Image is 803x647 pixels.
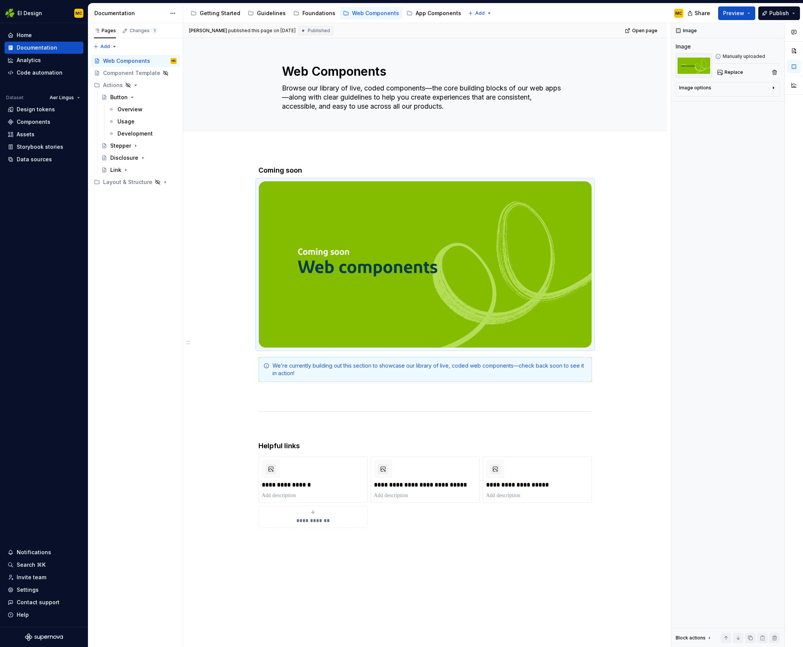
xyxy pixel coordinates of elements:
div: Invite team [17,574,46,581]
span: Publish [769,9,789,17]
div: MC [75,10,82,16]
div: Web Components [103,57,150,65]
div: Component Template [103,69,160,77]
div: Contact support [17,599,59,606]
a: Usage [105,115,180,128]
a: App Components [404,7,464,19]
a: Development [105,128,180,140]
a: Stepper [98,140,180,152]
button: Notifications [5,546,83,558]
button: EI DesignMC [2,5,86,21]
button: Replace [715,67,747,78]
button: Add [466,8,494,19]
div: Storybook stories [17,143,63,151]
a: Link [98,164,180,176]
div: Data sources [17,156,52,163]
div: App Components [416,9,461,17]
button: Image options [679,85,776,94]
div: Documentation [94,9,166,17]
div: Image [676,43,691,50]
div: Image options [679,85,711,91]
div: published this page on [DATE] [228,28,296,34]
div: Design tokens [17,106,55,113]
button: Search ⌘K [5,559,83,571]
div: Button [110,94,128,101]
div: We’re currently building out this section to showcase our library of live, coded web components—c... [272,362,587,377]
a: Documentation [5,42,83,54]
button: Add [91,41,119,52]
a: Button [98,91,180,103]
div: Overview [117,106,142,113]
span: Published [308,28,330,34]
a: Home [5,29,83,41]
div: Pages [94,28,116,34]
div: Documentation [17,44,57,51]
span: [PERSON_NAME] [189,28,227,34]
div: Usage [117,118,135,125]
div: Manually uploaded [715,53,780,59]
a: Guidelines [245,7,289,19]
div: EI Design [17,9,42,17]
a: Disclosure [98,152,180,164]
div: Layout & Structure [103,178,152,186]
div: Foundations [302,9,335,17]
span: 1 [151,28,157,34]
button: Preview [718,6,755,20]
a: Getting Started [188,7,243,19]
div: Notifications [17,549,51,556]
a: Components [5,116,83,128]
span: Add [100,44,110,50]
span: Replace [725,69,743,75]
div: Disclosure [110,154,138,162]
div: Development [117,130,153,137]
textarea: Browse our library of live, coded components—the core building blocks of our web apps—along with ... [280,82,567,112]
div: Search ⌘K [17,561,45,569]
div: Block actions [676,633,712,643]
div: Settings [17,586,39,594]
div: Dataset [6,95,23,101]
div: Components [17,118,50,126]
div: Stepper [110,142,131,150]
img: 56b5df98-d96d-4d7e-807c-0afdf3bdaefa.png [5,9,14,18]
div: Assets [17,131,34,138]
div: Getting Started [200,9,240,17]
div: Help [17,611,29,619]
a: Assets [5,128,83,140]
button: Contact support [5,596,83,608]
button: Aer Lingus [46,92,83,103]
img: 289d877a-38d7-4992-bec1-1bbde78c8fc1.png [259,181,592,348]
svg: Supernova Logo [25,633,63,641]
a: Settings [5,584,83,596]
div: Layout & Structure [91,176,180,188]
span: Open page [632,28,657,34]
a: Foundations [290,7,338,19]
div: Code automation [17,69,63,76]
span: Aer Lingus [50,95,74,101]
div: Actions [91,79,180,91]
div: Analytics [17,56,41,64]
a: Design tokens [5,103,83,115]
button: Publish [758,6,800,20]
div: Changes [130,28,157,34]
a: Storybook stories [5,141,83,153]
a: Overview [105,103,180,115]
img: 289d877a-38d7-4992-bec1-1bbde78c8fc1.png [676,53,712,78]
h4: Coming soon [258,166,592,175]
textarea: Web Components [280,62,567,81]
span: Preview [723,9,744,17]
div: Actions [103,81,123,89]
div: Block actions [676,635,706,641]
div: Guidelines [257,9,286,17]
span: Add [475,10,485,16]
a: Code automation [5,67,83,79]
div: Web Components [352,9,399,17]
button: Share [684,6,715,20]
a: Data sources [5,153,83,165]
div: Page tree [188,6,464,21]
div: Page tree [91,55,180,188]
a: Web Components [340,7,402,19]
h4: Helpful links [258,441,592,451]
a: Open page [623,25,661,36]
span: Share [695,9,710,17]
